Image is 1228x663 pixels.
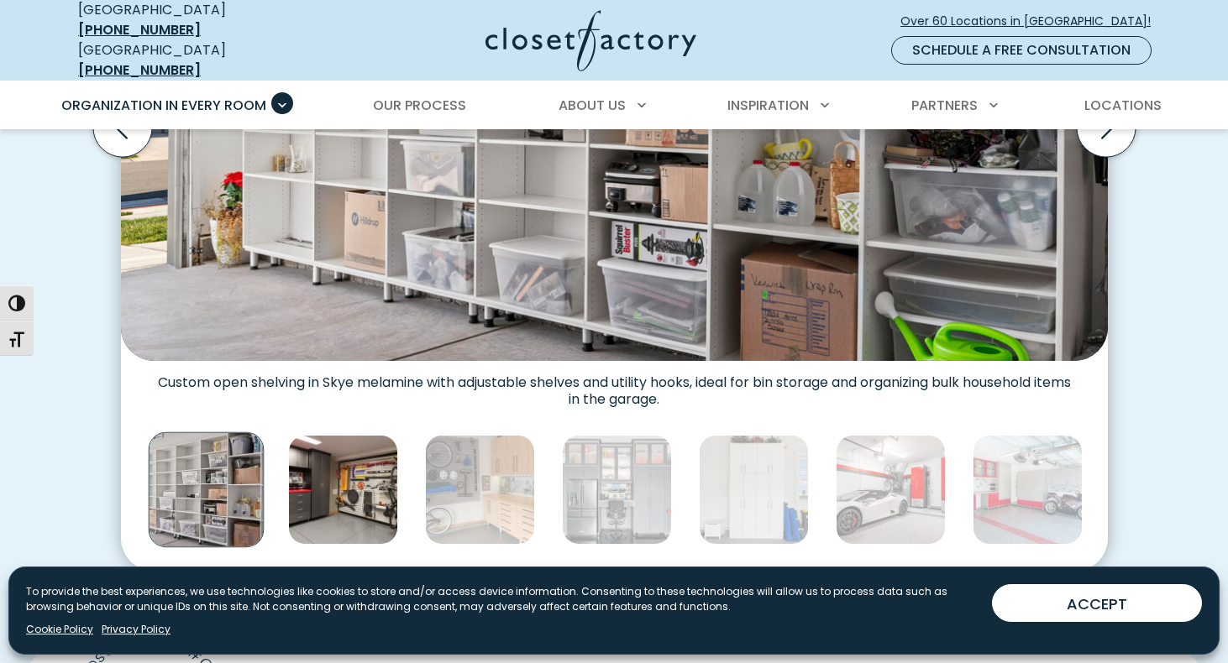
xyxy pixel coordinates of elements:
[78,40,322,81] div: [GEOGRAPHIC_DATA]
[699,435,809,545] img: Garage with white cabinetry with integrated handles, slatwall system for garden tools and power e...
[891,36,1152,65] a: Schedule a Free Consultation
[425,435,535,545] img: Warm wood-toned garage storage with bikes mounted on slat wall panels and cabinetry organizing he...
[973,435,1083,545] img: Garage with gray cabinets and glossy red drawers, slatwall organizer system, heavy-duty hooks, an...
[78,60,201,80] a: [PHONE_NUMBER]
[102,622,171,637] a: Privacy Policy
[26,584,979,614] p: To provide the best experiences, we use technologies like cookies to store and/or access device i...
[992,584,1202,622] button: ACCEPT
[373,96,466,115] span: Our Process
[148,432,264,548] img: Garage wall with full-height white cabinetry, open cubbies
[26,622,93,637] a: Cookie Policy
[485,10,696,71] img: Closet Factory Logo
[900,7,1165,36] a: Over 60 Locations in [GEOGRAPHIC_DATA]!
[900,13,1164,30] span: Over 60 Locations in [GEOGRAPHIC_DATA]!
[911,96,978,115] span: Partners
[121,361,1108,408] figcaption: Custom open shelving in Skye melamine with adjustable shelves and utility hooks, ideal for bin st...
[78,20,201,39] a: [PHONE_NUMBER]
[836,435,946,545] img: Luxury sports garage with high-gloss red cabinetry, gray base drawers, and vertical bike racks
[559,96,626,115] span: About Us
[1084,96,1162,115] span: Locations
[50,82,1178,129] nav: Primary Menu
[61,96,266,115] span: Organization in Every Room
[288,435,398,545] img: Custom garage slatwall organizer for bikes, surf boards, and tools
[727,96,809,115] span: Inspiration
[562,435,672,545] img: Sophisticated gray garage cabinetry system with a refrigerator, overhead frosted glass cabinets, ...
